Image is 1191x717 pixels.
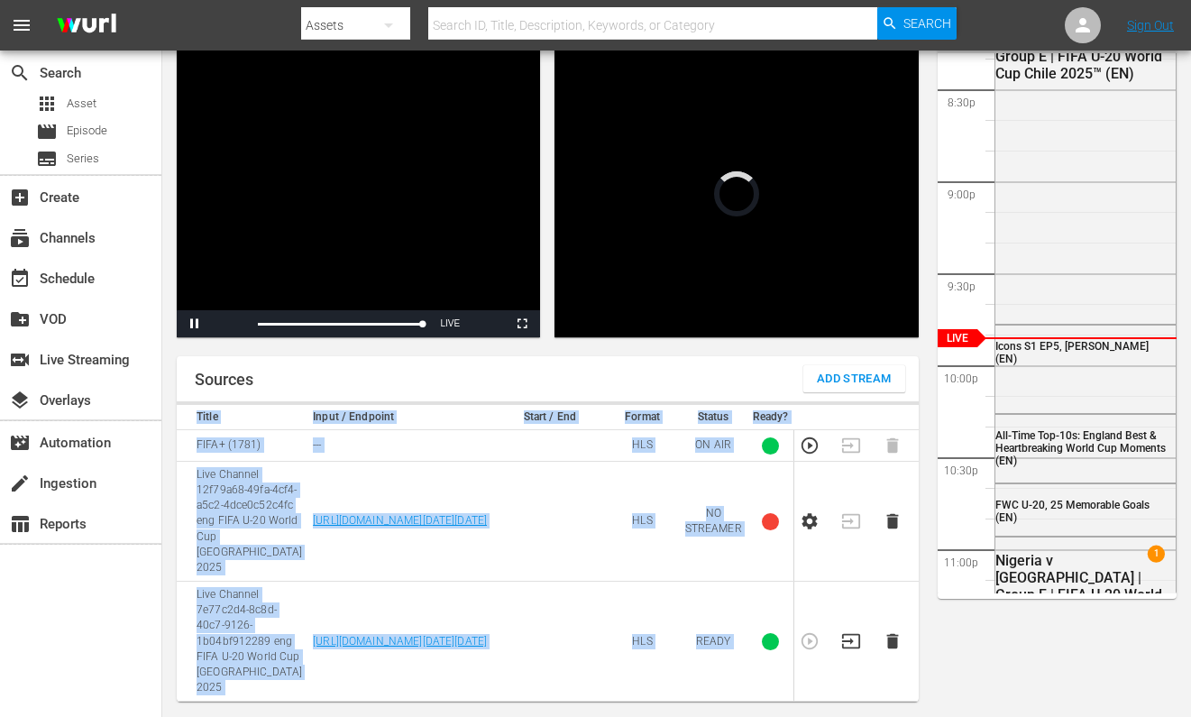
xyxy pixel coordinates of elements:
span: All-Time Top-10s: England Best & Heartbreaking World Cup Moments (EN) [995,429,1166,467]
span: Add Stream [817,369,892,390]
th: Status [680,405,747,430]
span: Create [9,187,31,208]
span: LIVE [440,318,460,328]
span: Ingestion [9,473,31,494]
span: Series [67,150,99,168]
td: NO STREAMER [680,462,747,582]
button: Transition [841,631,861,651]
button: Pause [177,310,213,337]
span: 1 [1148,545,1165,562]
td: HLS [605,582,679,702]
th: Title [177,405,307,430]
button: Search [877,7,957,40]
td: HLS [605,430,679,462]
span: FWC U-20, 25 Memorable Goals (EN) [995,499,1150,524]
span: Icons S1 EP5, [PERSON_NAME] (EN) [995,340,1149,365]
td: HLS [605,462,679,582]
th: Format [605,405,679,430]
span: subtitles [36,148,58,170]
a: [URL][DOMAIN_NAME][DATE][DATE] [313,635,487,648]
button: Seek to live, currently behind live [432,310,468,337]
td: Live Channel 12f79a68-49fa-4cf4-a5c2-4dce0c52c4fc eng FIFA U-20 World Cup [GEOGRAPHIC_DATA] 2025 [177,462,307,582]
span: search [9,62,31,84]
button: Picture-in-Picture [468,310,504,337]
div: Video Player [177,51,540,337]
span: Search [903,7,951,40]
span: Episode [36,121,58,142]
span: VOD [9,308,31,330]
h1: Sources [195,371,253,389]
a: [URL][DOMAIN_NAME][DATE][DATE] [313,514,487,527]
td: FIFA+ (1781) [177,430,307,462]
img: ans4CAIJ8jUAAAAAAAAAAAAAAAAAAAAAAAAgQb4GAAAAAAAAAAAAAAAAAAAAAAAAJMjXAAAAAAAAAAAAAAAAAAAAAAAAgAT5G... [43,5,130,47]
th: Start / End [494,405,605,430]
span: Overlays [9,390,31,411]
div: Video Player [554,51,918,337]
button: Preview Stream [800,436,820,455]
span: switch_video [9,349,31,371]
button: Fullscreen [504,310,540,337]
th: Input / Endpoint [307,405,494,430]
th: Ready? [747,405,794,430]
td: --- [307,430,494,462]
a: Sign Out [1127,18,1174,32]
span: movie_filter [9,432,31,454]
td: ON AIR [680,430,747,462]
td: Live Channel 7e77c2d4-8c8d-40c7-9126-1b04bf912289 eng FIFA U-20 World Cup [GEOGRAPHIC_DATA] 2025 [177,582,307,702]
span: Asset [67,95,96,113]
span: Episode [67,122,107,140]
button: Delete [883,511,902,531]
span: apps [36,93,58,115]
button: Add Stream [803,365,905,392]
td: READY [680,582,747,702]
div: Progress Bar [258,323,423,326]
span: menu [11,14,32,36]
span: Reports [9,513,31,535]
span: event_available [9,268,31,290]
span: Channels [9,227,31,249]
div: Nigeria v [GEOGRAPHIC_DATA] | Group F | FIFA U-20 World Cup Chile 2025™ (EN) [995,552,1172,620]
